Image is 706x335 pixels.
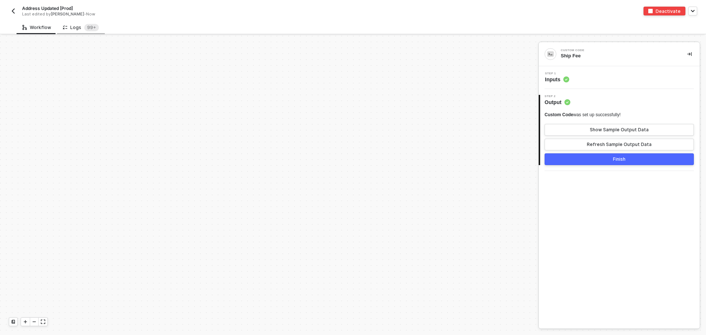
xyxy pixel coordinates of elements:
img: deactivate [648,9,653,13]
div: Step 2Output Custom Codewas set up successfully!Show Sample Output DataRefresh Sample Output Data... [539,95,700,165]
button: Refresh Sample Output Data [545,139,694,150]
button: Finish [545,153,694,165]
img: integration-icon [547,51,554,57]
div: Custom Code [561,49,671,52]
span: icon-minus [32,320,36,324]
span: Output [545,99,570,106]
span: Step 2 [545,95,570,98]
span: Inputs [545,76,569,83]
div: Ship Fee [561,53,675,59]
span: Step 1 [545,72,569,75]
button: back [9,7,18,15]
div: Refresh Sample Output Data [587,142,652,147]
div: Last edited by - Now [22,11,336,17]
div: Workflow [22,25,51,31]
span: icon-play [23,320,28,324]
button: Show Sample Output Data [545,124,694,136]
div: Finish [613,156,625,162]
span: [PERSON_NAME] [51,11,84,17]
span: icon-collapse-right [687,52,692,56]
div: Show Sample Output Data [590,127,649,133]
button: deactivateDeactivate [643,7,685,15]
span: Custom Code [545,112,573,117]
div: Logs [63,24,99,31]
div: Step 1Inputs [539,72,700,83]
div: Deactivate [656,8,681,14]
span: icon-expand [41,320,45,324]
span: Address Updated [Prod] [22,5,73,11]
img: back [10,8,16,14]
sup: 660 [84,24,99,31]
div: was set up successfully! [545,112,621,118]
